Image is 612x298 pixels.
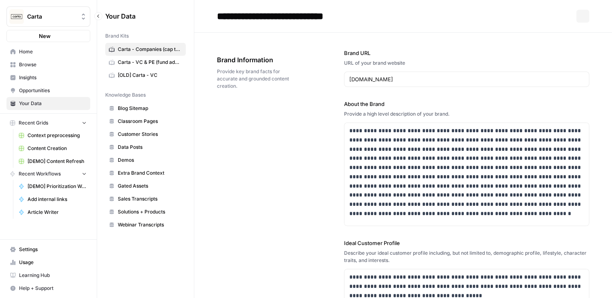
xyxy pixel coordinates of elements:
span: Knowledge Bases [105,91,146,99]
button: Recent Grids [6,117,90,129]
span: Learning Hub [19,272,87,279]
a: Blog Sitemap [105,102,186,115]
span: [OLD] Carta - VC [118,72,182,79]
span: Brand Kits [105,32,129,40]
span: Carta - Companies (cap table) [118,46,182,53]
button: Help + Support [6,282,90,295]
a: Sales Transcripts [105,192,186,205]
a: Carta - Companies (cap table) [105,43,186,56]
span: Brand Information [217,55,299,65]
span: Content Creation [28,145,87,152]
span: Blog Sitemap [118,105,182,112]
a: Classroom Pages [105,115,186,128]
div: Provide a high level description of your brand. [344,110,589,118]
span: Classroom Pages [118,118,182,125]
span: Insights [19,74,87,81]
span: Usage [19,259,87,266]
a: Context preprocessing [15,129,90,142]
div: Describe your ideal customer profile including, but not limited to, demographic profile, lifestyl... [344,249,589,264]
a: [DEMO] Content Refresh [15,155,90,168]
a: Learning Hub [6,269,90,282]
button: Workspace: Carta [6,6,90,27]
span: Your Data [19,100,87,107]
a: Settings [6,243,90,256]
a: Content Creation [15,142,90,155]
span: Demos [118,156,182,164]
span: [DEMO] Content Refresh [28,158,87,165]
div: URL of your brand website [344,59,589,67]
span: Gated Assets [118,182,182,190]
a: Solutions + Products [105,205,186,218]
a: Data Posts [105,141,186,154]
a: Carta - VC & PE (fund admin) [105,56,186,69]
span: Settings [19,246,87,253]
button: Recent Workflows [6,168,90,180]
a: Webinar Transcripts [105,218,186,231]
label: About the Brand [344,100,589,108]
label: Brand URL [344,49,589,57]
span: Recent Grids [19,119,48,127]
span: Context preprocessing [28,132,87,139]
span: Sales Transcripts [118,195,182,203]
span: Recent Workflows [19,170,61,178]
span: Carta [27,13,76,21]
a: Your Data [6,97,90,110]
span: Help + Support [19,285,87,292]
span: Opportunities [19,87,87,94]
a: Article Writer [15,206,90,219]
button: New [6,30,90,42]
span: Customer Stories [118,131,182,138]
span: Carta - VC & PE (fund admin) [118,59,182,66]
span: Provide key brand facts for accurate and grounded content creation. [217,68,299,90]
span: Solutions + Products [118,208,182,216]
span: [DEMO] Prioritization Workflow for creation [28,183,87,190]
span: Browse [19,61,87,68]
span: New [39,32,51,40]
a: Extra Brand Context [105,167,186,180]
a: Home [6,45,90,58]
img: Carta Logo [9,9,24,24]
span: Extra Brand Context [118,169,182,177]
span: Article Writer [28,209,87,216]
a: Demos [105,154,186,167]
label: Ideal Customer Profile [344,239,589,247]
a: Opportunities [6,84,90,97]
a: Customer Stories [105,128,186,141]
a: Add internal links [15,193,90,206]
a: [OLD] Carta - VC [105,69,186,82]
input: www.sundaysoccer.com [349,75,584,83]
a: Gated Assets [105,180,186,192]
span: Your Data [105,11,176,21]
span: Data Posts [118,144,182,151]
a: Browse [6,58,90,71]
a: [DEMO] Prioritization Workflow for creation [15,180,90,193]
a: Insights [6,71,90,84]
span: Webinar Transcripts [118,221,182,228]
a: Usage [6,256,90,269]
span: Home [19,48,87,55]
span: Add internal links [28,196,87,203]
